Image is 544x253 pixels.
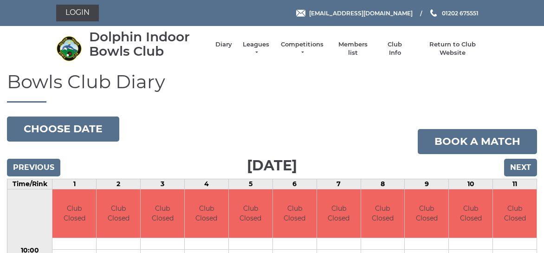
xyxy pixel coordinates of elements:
[361,189,405,238] td: Club Closed
[309,9,413,16] span: [EMAIL_ADDRESS][DOMAIN_NAME]
[333,40,372,57] a: Members list
[405,189,448,238] td: Club Closed
[7,71,537,103] h1: Bowls Club Diary
[429,9,479,18] a: Phone us 01202 675551
[89,30,206,58] div: Dolphin Indoor Bowls Club
[52,179,97,189] td: 1
[430,9,437,17] img: Phone us
[361,179,405,189] td: 8
[493,179,537,189] td: 11
[504,159,537,176] input: Next
[317,179,361,189] td: 7
[97,179,141,189] td: 2
[449,179,493,189] td: 10
[418,40,488,57] a: Return to Club Website
[7,159,60,176] input: Previous
[97,189,140,238] td: Club Closed
[449,189,492,238] td: Club Closed
[215,40,232,49] a: Diary
[280,40,324,57] a: Competitions
[52,189,96,238] td: Club Closed
[185,189,228,238] td: Club Closed
[241,40,271,57] a: Leagues
[382,40,408,57] a: Club Info
[418,129,537,154] a: Book a match
[442,9,479,16] span: 01202 675551
[56,5,99,21] a: Login
[7,179,52,189] td: Time/Rink
[493,189,537,238] td: Club Closed
[272,179,317,189] td: 6
[141,179,185,189] td: 3
[56,36,82,61] img: Dolphin Indoor Bowls Club
[296,9,413,18] a: Email [EMAIL_ADDRESS][DOMAIN_NAME]
[228,179,272,189] td: 5
[141,189,184,238] td: Club Closed
[296,10,305,17] img: Email
[405,179,449,189] td: 9
[7,117,119,142] button: Choose date
[185,179,229,189] td: 4
[229,189,272,238] td: Club Closed
[273,189,317,238] td: Club Closed
[317,189,361,238] td: Club Closed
